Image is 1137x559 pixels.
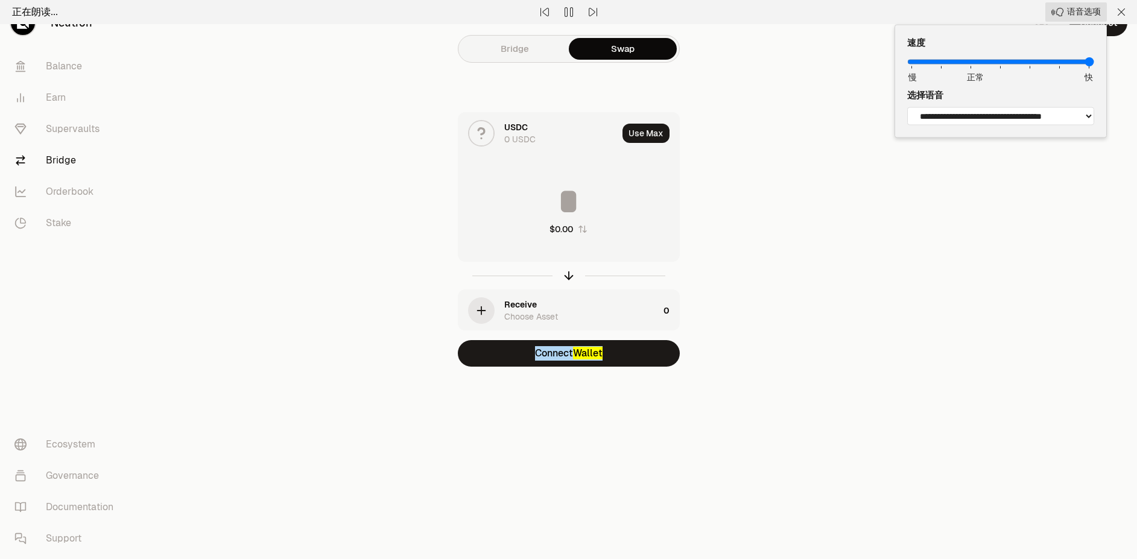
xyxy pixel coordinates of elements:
[5,113,130,145] a: Supervaults
[458,290,659,331] div: ReceiveChoose Asset
[907,31,1094,55] div: 速度
[504,298,537,311] div: Receive
[549,223,573,235] div: $0.00
[1112,2,1131,22] div: 关闭大声朗读
[504,133,536,145] div: 0 USDC
[461,38,569,60] a: Bridge
[907,83,1094,107] div: 选择语音
[504,121,528,133] div: USDC
[5,491,130,523] a: Documentation
[5,429,130,460] a: Ecosystem
[1067,7,1101,17] span: 语音选项
[5,176,130,207] a: Orderbook
[583,2,603,22] div: 阅读下一段
[5,82,130,113] a: Earn
[5,51,130,82] a: Balance
[569,38,677,60] a: Swap
[5,460,130,491] a: Governance
[5,145,130,176] a: Bridge
[535,2,554,22] div: 阅读上一段
[664,290,679,331] div: 0
[5,207,130,239] a: Stake
[535,346,603,361] msreadoutspan: Connect
[458,113,618,154] div: USDC0 USDC
[549,223,588,235] button: $0.00
[504,311,558,323] div: Choose Asset
[458,290,679,331] button: ReceiveChoose Asset0
[573,347,603,359] msreadoutspan: Wallet
[622,124,670,143] button: Use Max
[458,340,680,367] button: ConnectWallet
[559,2,578,22] div: 暂停大声朗读
[5,523,130,554] a: Support
[1045,2,1107,22] div: 语音选项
